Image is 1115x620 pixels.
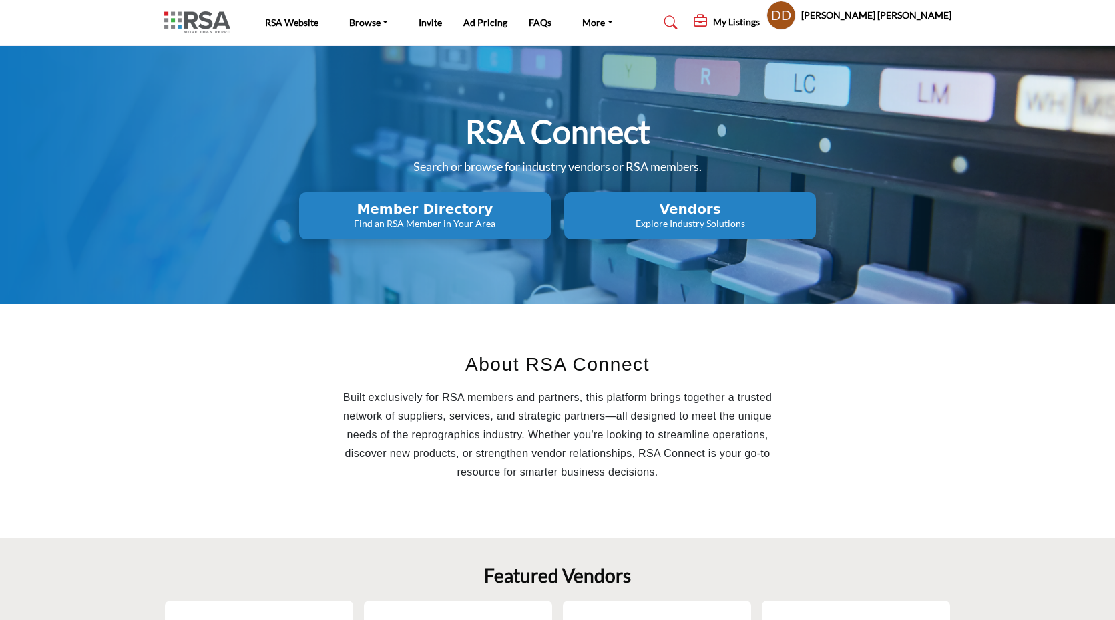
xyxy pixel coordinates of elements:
p: Find an RSA Member in Your Area [303,217,547,230]
a: FAQs [529,17,551,28]
h5: My Listings [713,16,760,28]
h2: Featured Vendors [484,565,631,587]
a: More [573,13,622,32]
a: Search [651,12,686,33]
a: Ad Pricing [463,17,507,28]
span: Search or browse for industry vendors or RSA members. [413,159,702,174]
button: Member Directory Find an RSA Member in Your Area [299,192,551,239]
h2: About RSA Connect [328,351,788,379]
a: Browse [340,13,398,32]
div: My Listings [694,15,760,31]
h1: RSA Connect [465,111,650,152]
h5: [PERSON_NAME] [PERSON_NAME] [801,9,951,22]
img: Site Logo [164,11,237,33]
p: Explore Industry Solutions [568,217,812,230]
p: Built exclusively for RSA members and partners, this platform brings together a trusted network o... [328,388,788,482]
a: RSA Website [265,17,318,28]
a: Invite [419,17,442,28]
h2: Vendors [568,201,812,217]
h2: Member Directory [303,201,547,217]
button: Show hide supplier dropdown [766,1,796,30]
button: Vendors Explore Industry Solutions [564,192,816,239]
